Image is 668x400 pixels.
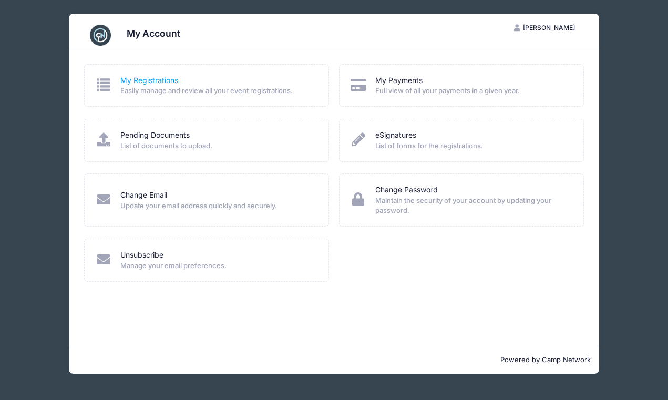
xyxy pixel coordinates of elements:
[120,130,190,141] a: Pending Documents
[120,86,314,96] span: Easily manage and review all your event registrations.
[375,141,569,151] span: List of forms for the registrations.
[505,19,584,37] button: [PERSON_NAME]
[375,184,438,196] a: Change Password
[120,250,163,261] a: Unsubscribe
[120,190,167,201] a: Change Email
[375,130,416,141] a: eSignatures
[120,75,178,86] a: My Registrations
[120,201,314,211] span: Update your email address quickly and securely.
[77,355,591,365] p: Powered by Camp Network
[375,75,423,86] a: My Payments
[375,196,569,216] span: Maintain the security of your account by updating your password.
[120,141,314,151] span: List of documents to upload.
[90,25,111,46] img: CampNetwork
[120,261,314,271] span: Manage your email preferences.
[127,28,180,39] h3: My Account
[375,86,569,96] span: Full view of all your payments in a given year.
[523,24,575,32] span: [PERSON_NAME]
